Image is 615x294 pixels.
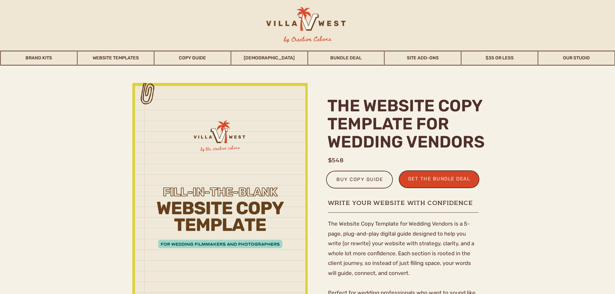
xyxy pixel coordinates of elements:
[278,35,337,44] h3: by Creative Cabana
[328,199,481,216] h1: Write Your Website With Confidence
[328,156,363,164] h1: $548
[231,51,307,66] a: [DEMOGRAPHIC_DATA]
[462,51,538,66] a: $35 or Less
[308,51,384,66] a: Bundle Deal
[77,51,154,66] a: Website Templates
[154,51,231,66] a: Copy Guide
[385,51,461,66] a: Site Add-Ons
[334,175,386,186] a: buy copy guide
[405,175,474,185] a: get the bundle deal
[538,51,615,66] a: Our Studio
[327,97,527,150] h2: The Website Copy Template for Wedding Vendors
[1,51,77,66] a: Brand Kits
